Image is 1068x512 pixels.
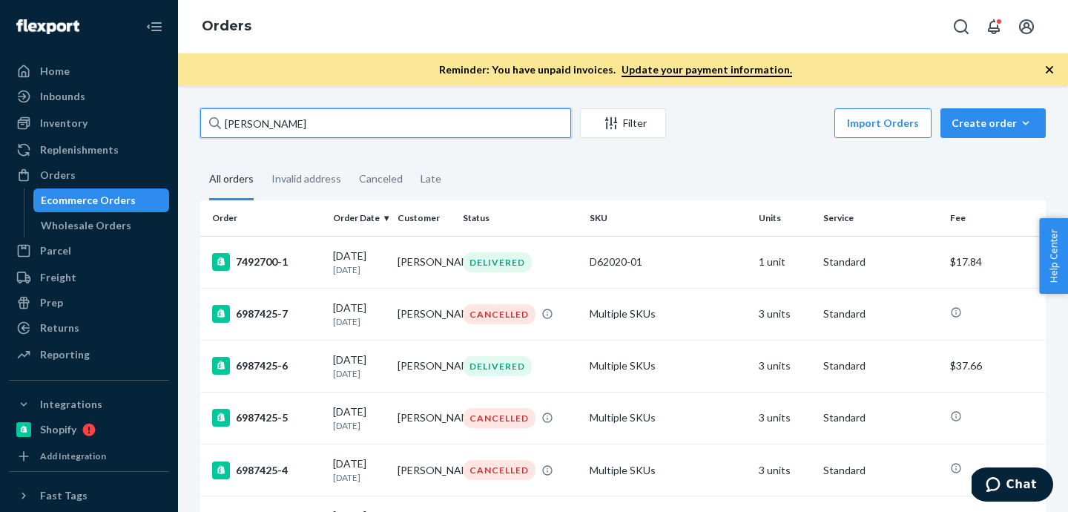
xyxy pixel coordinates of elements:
a: Reporting [9,343,169,367]
button: Import Orders [834,108,932,138]
p: Standard [823,358,938,373]
div: Late [421,160,441,198]
div: CANCELLED [463,408,535,428]
button: Integrations [9,393,169,416]
div: 7492700-1 [212,253,321,271]
div: Freight [40,270,76,285]
p: [DATE] [333,367,386,380]
p: [DATE] [333,419,386,432]
button: Create order [940,108,1046,138]
a: Add Integration [9,447,169,465]
input: Search orders [200,108,571,138]
img: Flexport logo [16,19,79,34]
div: Returns [40,321,79,335]
div: CANCELLED [463,460,535,480]
button: Close Navigation [139,12,169,42]
iframe: Opens a widget where you can chat to one of our agents [972,467,1053,505]
td: 3 units [753,288,817,340]
a: Inbounds [9,85,169,108]
th: Order Date [327,200,392,236]
div: Reporting [40,347,90,362]
div: DELIVERED [463,356,532,376]
p: Standard [823,306,938,321]
p: Standard [823,463,938,478]
div: [DATE] [333,301,386,328]
div: Add Integration [40,450,106,462]
a: Ecommerce Orders [33,188,170,212]
td: 3 units [753,444,817,496]
th: Fee [944,200,1046,236]
button: Help Center [1039,218,1068,294]
a: Orders [202,18,251,34]
th: Status [457,200,584,236]
div: Ecommerce Orders [41,193,136,208]
a: Returns [9,316,169,340]
div: 6987425-5 [212,409,321,427]
div: Inventory [40,116,88,131]
td: 1 unit [753,236,817,288]
th: Order [200,200,327,236]
td: Multiple SKUs [584,444,753,496]
div: Create order [952,116,1035,131]
div: All orders [209,160,254,200]
div: Replenishments [40,142,119,157]
a: Freight [9,266,169,289]
ol: breadcrumbs [190,5,263,48]
a: Update your payment information. [622,63,792,77]
button: Filter [580,108,666,138]
p: [DATE] [333,263,386,276]
a: Inventory [9,111,169,135]
a: Shopify [9,418,169,442]
p: [DATE] [333,471,386,484]
p: Standard [823,255,938,269]
div: Canceled [359,160,403,198]
div: [DATE] [333,352,386,380]
td: 3 units [753,392,817,444]
div: Prep [40,295,63,310]
th: SKU [584,200,753,236]
a: Orders [9,163,169,187]
td: [PERSON_NAME] [392,236,456,288]
div: CANCELLED [463,304,535,324]
a: Parcel [9,239,169,263]
div: Filter [581,116,665,131]
td: [PERSON_NAME] [392,444,456,496]
p: Reminder: You have unpaid invoices. [439,62,792,77]
div: 6987425-7 [212,305,321,323]
div: Inbounds [40,89,85,104]
div: Wholesale Orders [41,218,131,233]
a: Home [9,59,169,83]
th: Service [817,200,944,236]
div: Shopify [40,422,76,437]
button: Open notifications [979,12,1009,42]
div: [DATE] [333,404,386,432]
div: [DATE] [333,249,386,276]
td: Multiple SKUs [584,340,753,392]
div: Home [40,64,70,79]
div: [DATE] [333,456,386,484]
a: Replenishments [9,138,169,162]
div: Orders [40,168,76,183]
div: D62020-01 [590,255,747,269]
div: Parcel [40,243,71,258]
div: 6987425-6 [212,357,321,375]
th: Units [753,200,817,236]
td: $37.66 [944,340,1046,392]
div: Invalid address [271,160,341,198]
td: [PERSON_NAME] [392,392,456,444]
div: DELIVERED [463,252,532,272]
a: Wholesale Orders [33,214,170,237]
td: 3 units [753,340,817,392]
p: [DATE] [333,315,386,328]
a: Prep [9,291,169,315]
button: Fast Tags [9,484,169,508]
td: $17.84 [944,236,1046,288]
p: Standard [823,410,938,425]
div: Integrations [40,397,102,412]
div: Customer [398,211,450,224]
td: [PERSON_NAME] [392,340,456,392]
button: Open Search Box [946,12,976,42]
div: 6987425-4 [212,462,321,479]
